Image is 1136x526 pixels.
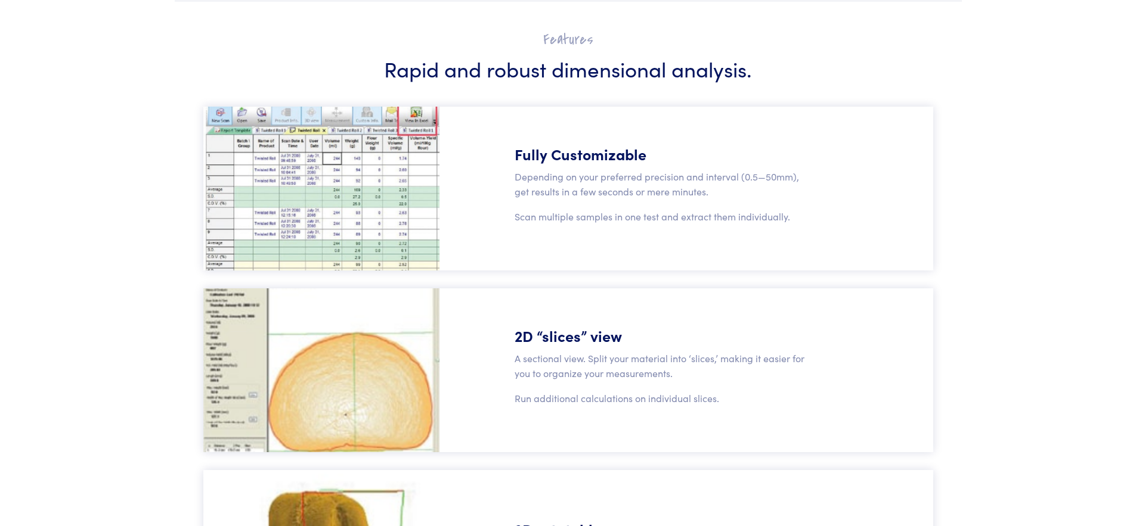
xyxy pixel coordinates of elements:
img: volscan-2d-slices.png [203,288,439,452]
h5: Fully Customizable [515,144,804,164]
h3: Rapid and robust dimensional analysis. [211,54,926,83]
p: Run additional calculations on individual slices. [515,391,804,406]
p: A sectional view. Split your material into ‘slices,’ making it easier for you to organize your me... [515,351,804,381]
h5: 2D “slices” view [515,325,804,346]
img: volscan-customizable.png [203,107,439,270]
p: Depending on your preferred precision and interval (0.5—50mm), get results in a few seconds or me... [515,169,804,200]
p: Scan multiple samples in one test and extract them individually. [515,209,804,225]
h2: Features [211,30,926,49]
